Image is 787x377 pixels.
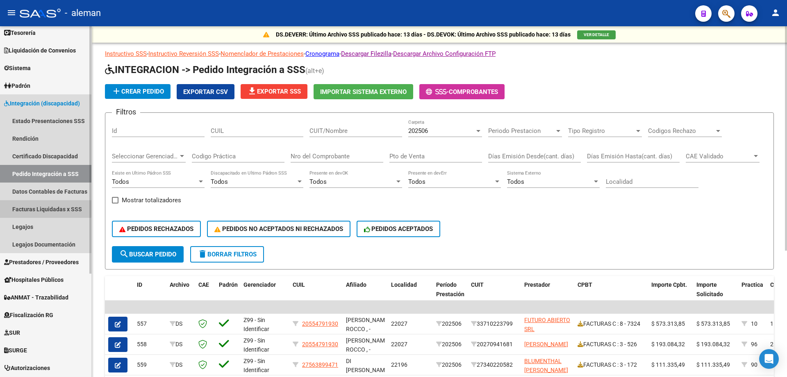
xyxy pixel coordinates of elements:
p: - - - - - [105,49,774,58]
span: 96 [751,341,757,347]
span: VER DETALLE [584,32,609,37]
span: Gerenciador [243,281,276,288]
span: Todos [211,178,228,185]
span: Z99 - Sin Identificar [243,337,269,353]
div: DS [170,340,192,349]
span: Comprobantes [449,88,498,96]
datatable-header-cell: Localidad [388,276,433,312]
button: -Comprobantes [419,84,505,99]
mat-icon: person [771,8,780,18]
div: FACTURAS C : 3 - 526 [578,340,645,349]
span: Todos [309,178,327,185]
span: Codigos Rechazo [648,127,714,135]
datatable-header-cell: Importe Solicitado [693,276,738,312]
span: Importar Sistema Externo [320,88,407,96]
span: Buscar Pedido [119,251,176,258]
span: Archivo [170,281,189,288]
span: Prestadores / Proveedores [4,258,79,267]
span: BLUMENTHAL [PERSON_NAME] [524,358,568,374]
span: Tesorería [4,28,36,37]
span: - [426,88,449,96]
span: Autorizaciones [4,363,50,372]
span: 20554791930 [302,320,338,327]
datatable-header-cell: Archivo [166,276,195,312]
datatable-header-cell: Período Prestación [433,276,468,312]
span: Hospitales Públicos [4,275,64,284]
a: Instructivo SSS [105,50,147,57]
span: PEDIDOS ACEPTADOS [364,225,433,233]
span: 22027 [391,341,407,347]
span: [PERSON_NAME] ROCCO , - [346,317,390,333]
span: 264 [770,341,780,347]
span: Z99 - Sin Identificar [243,317,269,333]
span: $ 193.084,32 [651,341,685,347]
span: Prestador [524,281,550,288]
datatable-header-cell: Padrón [216,276,240,312]
div: 202506 [436,319,464,329]
span: $ 193.084,32 [696,341,730,347]
datatable-header-cell: Practica [738,276,767,312]
mat-icon: delete [198,249,207,259]
span: Z99 - Sin Identificar [243,358,269,374]
mat-icon: add [111,86,121,96]
span: $ 573.313,85 [696,320,730,327]
span: CAE [198,281,209,288]
a: Descargar Filezilla [341,50,391,57]
span: 22027 [391,320,407,327]
span: 27563899471 [302,361,338,368]
div: 202506 [436,340,464,349]
span: FUTURO ABIERTO SRL [524,317,570,333]
datatable-header-cell: CUIL [289,276,343,312]
span: Seleccionar Gerenciador [112,153,178,160]
span: [PERSON_NAME] [524,341,568,347]
datatable-header-cell: CUIT [468,276,521,312]
span: INTEGRACION -> Pedido Integración a SSS [105,64,305,75]
span: Todos [408,178,425,185]
span: CPBT [578,281,592,288]
a: Descargar Archivo Configuración FTP [393,50,496,57]
span: Importe Solicitado [696,281,723,297]
span: (alt+e) [305,67,324,75]
span: Exportar SSS [247,88,301,95]
button: Exportar CSV [177,84,234,99]
span: Practica [742,281,763,288]
span: Liquidación de Convenios [4,46,76,55]
datatable-header-cell: Importe Cpbt. [648,276,693,312]
datatable-header-cell: Gerenciador [240,276,289,312]
span: PEDIDOS NO ACEPTADOS NI RECHAZADOS [214,225,343,233]
datatable-header-cell: ID [134,276,166,312]
span: 10 [751,320,757,327]
span: 20554791930 [302,341,338,347]
a: Cronograma [305,50,339,57]
datatable-header-cell: Afiliado [343,276,388,312]
span: SURGE [4,346,27,355]
div: 558 [137,340,163,349]
a: Nomenclador de Prestaciones [221,50,304,57]
div: DS [170,360,192,370]
span: Integración (discapacidad) [4,99,80,108]
span: Padrón [219,281,238,288]
div: 33710223799 [471,319,518,329]
mat-icon: search [119,249,129,259]
button: Borrar Filtros [190,246,264,263]
span: [PERSON_NAME] ROCCO , - [346,337,390,353]
mat-icon: file_download [247,86,257,96]
span: CUIL [293,281,305,288]
span: Importe Cpbt. [651,281,687,288]
span: ANMAT - Trazabilidad [4,293,68,302]
datatable-header-cell: Prestador [521,276,574,312]
datatable-header-cell: CAE [195,276,216,312]
span: Afiliado [346,281,366,288]
span: Todos [507,178,524,185]
div: 557 [137,319,163,329]
span: $ 573.313,85 [651,320,685,327]
span: ID [137,281,142,288]
span: Crear Pedido [111,88,164,95]
div: FACTURAS C : 3 - 172 [578,360,645,370]
button: Crear Pedido [105,84,171,99]
div: 202506 [436,360,464,370]
div: 20270941681 [471,340,518,349]
span: 1 [770,320,773,327]
span: Borrar Filtros [198,251,257,258]
button: PEDIDOS ACEPTADOS [357,221,441,237]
